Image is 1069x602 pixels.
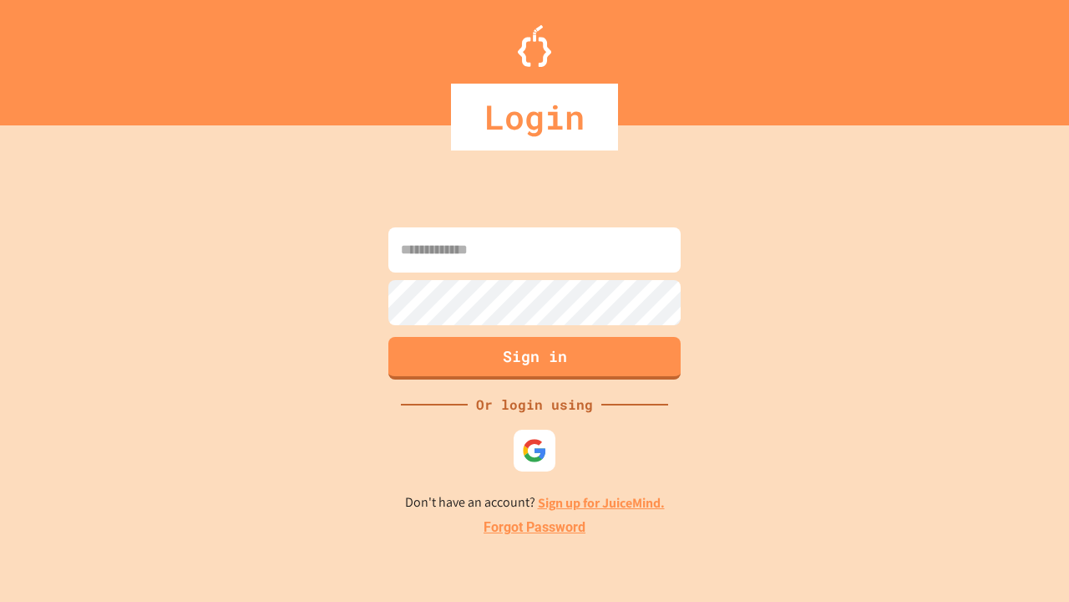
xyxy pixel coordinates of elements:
[388,337,681,380] button: Sign in
[405,492,665,513] p: Don't have an account?
[522,438,547,463] img: google-icon.svg
[538,494,665,512] a: Sign up for JuiceMind.
[451,84,618,150] div: Login
[518,25,551,67] img: Logo.svg
[468,395,601,415] div: Or login using
[484,518,585,538] a: Forgot Password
